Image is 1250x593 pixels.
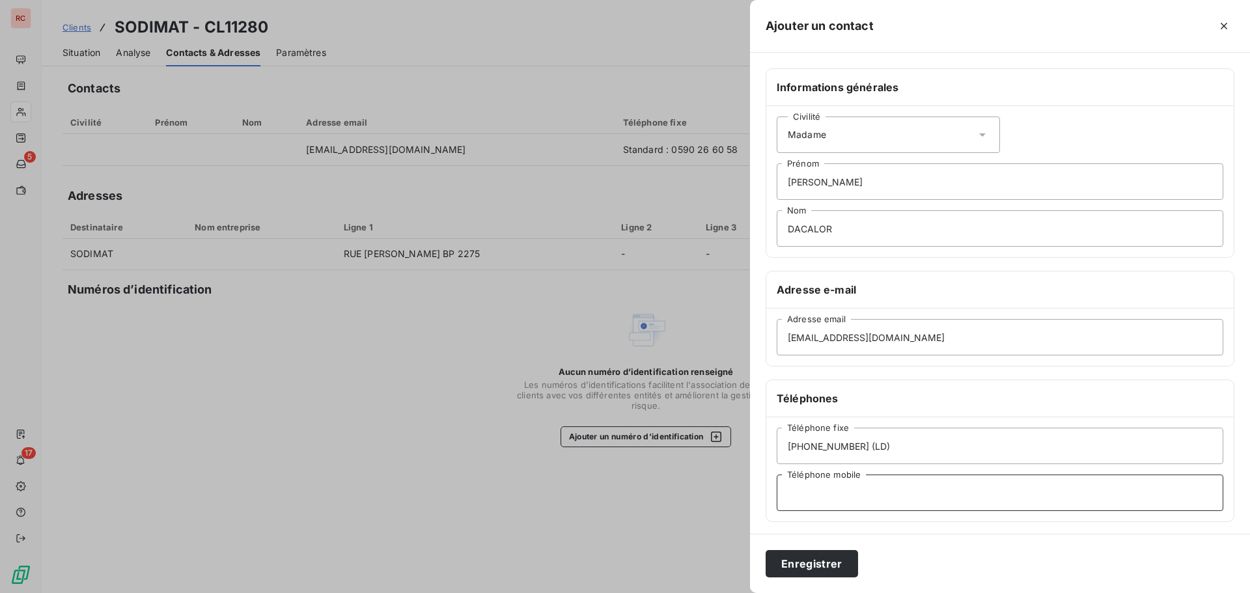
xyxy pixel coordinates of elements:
[788,128,826,141] span: Madame
[1206,549,1237,580] iframe: Intercom live chat
[766,550,858,577] button: Enregistrer
[777,210,1223,247] input: placeholder
[777,475,1223,511] input: placeholder
[777,319,1223,355] input: placeholder
[777,391,1223,406] h6: Téléphones
[777,79,1223,95] h6: Informations générales
[777,428,1223,464] input: placeholder
[766,17,874,35] h5: Ajouter un contact
[777,163,1223,200] input: placeholder
[777,282,1223,297] h6: Adresse e-mail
